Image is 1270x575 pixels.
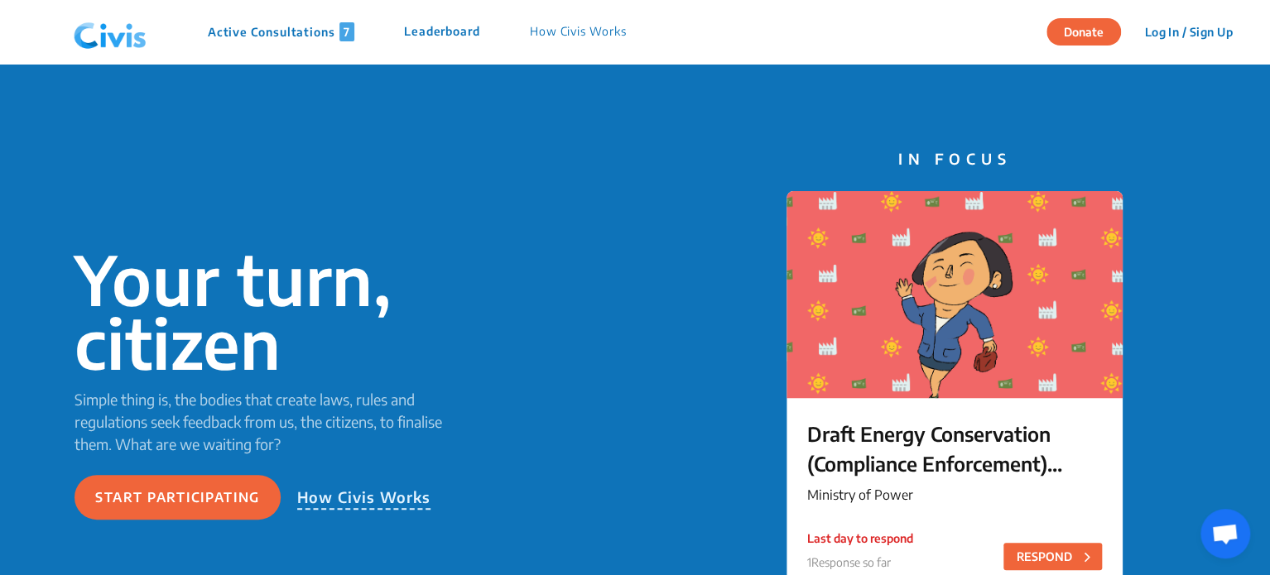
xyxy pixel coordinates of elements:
a: Donate [1046,22,1133,39]
p: Active Consultations [208,22,354,41]
button: Log In / Sign Up [1133,19,1244,45]
button: Donate [1046,18,1121,46]
p: 1 [807,553,913,571]
p: Simple thing is, the bodies that create laws, rules and regulations seek feedback from us, the ci... [75,388,467,455]
button: RESPOND [1003,543,1102,570]
p: Your turn, citizen [75,247,467,375]
p: Last day to respond [807,529,913,547]
p: How Civis Works [297,486,431,510]
p: IN FOCUS [787,147,1123,170]
button: Start participating [75,475,281,520]
span: 7 [339,22,354,41]
img: navlogo.png [67,7,153,57]
p: Draft Energy Conservation (Compliance Enforcement) Rules, 2025 [807,419,1102,478]
span: Response so far [811,555,891,569]
p: Ministry of Power [807,485,1102,505]
p: Leaderboard [404,22,480,41]
a: Open chat [1200,509,1250,558]
p: How Civis Works [530,22,627,41]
